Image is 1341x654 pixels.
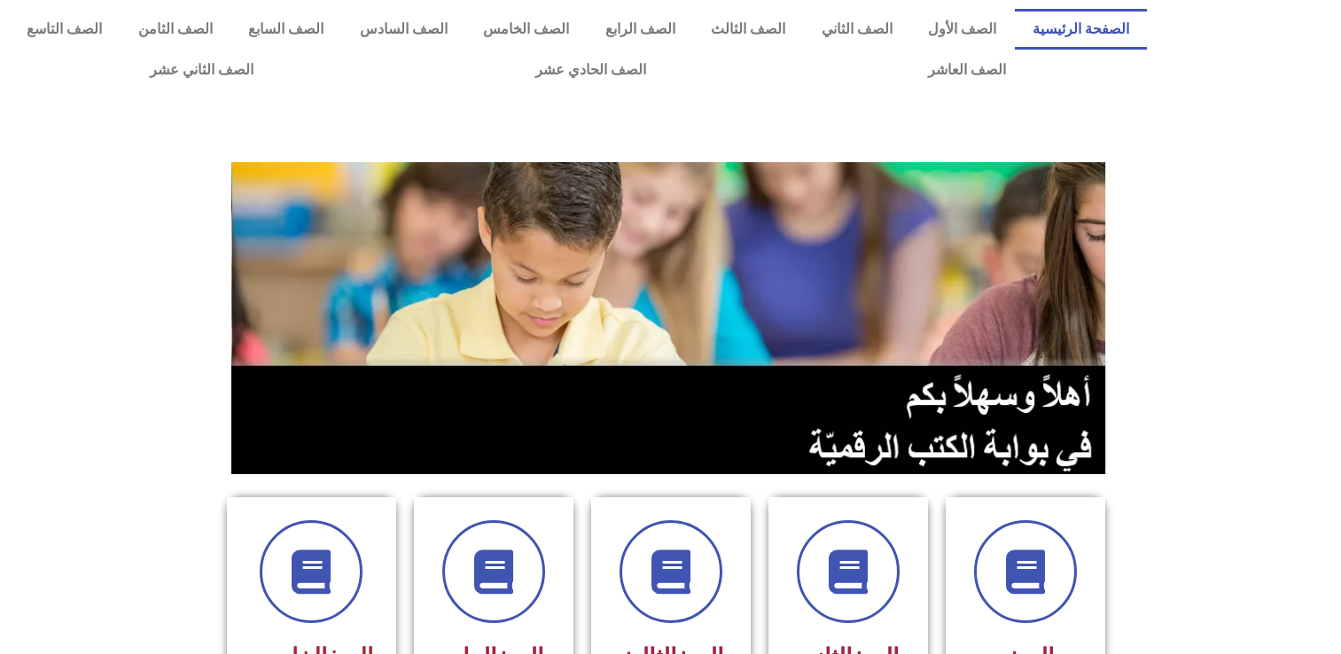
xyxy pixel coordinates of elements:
a: الصف الرابع [588,9,694,50]
a: الصف الأول [910,9,1015,50]
a: الصف الثاني عشر [9,50,394,90]
a: الصف الثامن [121,9,231,50]
a: الصف الثاني [804,9,911,50]
a: الصفحة الرئيسية [1015,9,1148,50]
a: الصف الثالث [693,9,804,50]
a: الصف الحادي عشر [394,50,787,90]
a: الصف الخامس [465,9,588,50]
a: الصف العاشر [787,50,1147,90]
a: الصف السادس [342,9,466,50]
a: الصف التاسع [9,9,121,50]
a: الصف السابع [230,9,342,50]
